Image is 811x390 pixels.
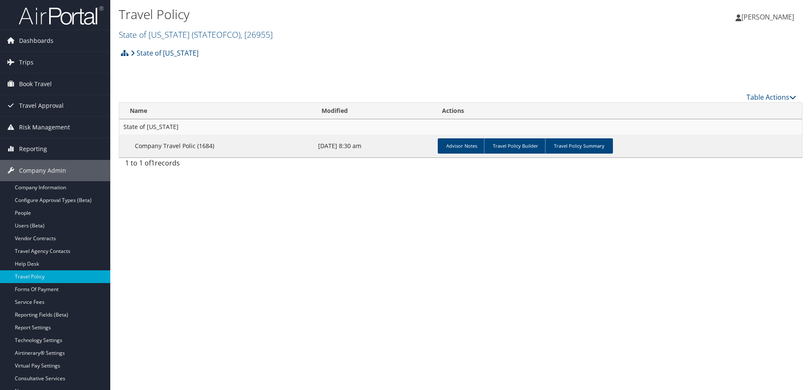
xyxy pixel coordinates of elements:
[19,73,52,95] span: Book Travel
[19,6,103,25] img: airportal-logo.png
[735,4,803,30] a: [PERSON_NAME]
[241,29,273,40] span: , [ 26955 ]
[19,52,34,73] span: Trips
[151,158,155,168] span: 1
[747,93,796,102] a: Table Actions
[119,119,802,135] td: State of [US_STATE]
[19,30,53,51] span: Dashboards
[19,95,64,116] span: Travel Approval
[19,117,70,138] span: Risk Management
[119,103,314,119] th: Name: activate to sort column ascending
[192,29,241,40] span: ( STATEOFCO )
[434,103,802,119] th: Actions
[545,138,613,154] a: Travel Policy Summary
[19,160,66,181] span: Company Admin
[484,138,547,154] a: Travel Policy Builder
[119,135,314,157] td: Company Travel Polic (1684)
[19,138,47,160] span: Reporting
[438,138,486,154] a: Advisor Notes
[314,135,434,157] td: [DATE] 8:30 am
[119,6,575,23] h1: Travel Policy
[131,45,199,62] a: State of [US_STATE]
[119,29,273,40] a: State of [US_STATE]
[314,103,434,119] th: Modified: activate to sort column ascending
[125,158,283,172] div: 1 to 1 of records
[741,12,794,22] span: [PERSON_NAME]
